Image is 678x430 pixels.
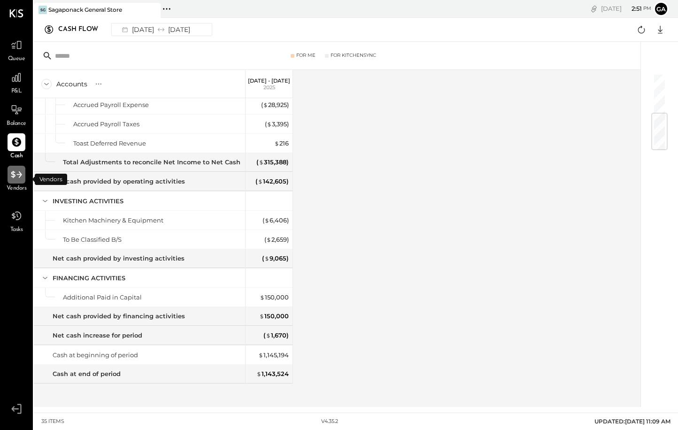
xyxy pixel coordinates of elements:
[262,216,289,225] div: ( 6,406 )
[0,207,32,234] a: Tasks
[261,100,289,109] div: ( 28,925 )
[266,236,271,243] span: $
[53,331,142,340] div: Net cash increase for period
[296,52,316,59] div: For Me
[63,216,163,225] div: Kitchen Machinery & Equipment
[258,351,289,360] div: 1,145,194
[35,174,67,185] div: Vendors
[266,331,271,339] span: $
[264,254,270,262] span: $
[267,120,272,128] span: $
[73,100,149,109] div: Accrued Payroll Expense
[53,312,185,321] div: Net cash provided by financing activities
[259,312,289,321] div: 150,000
[274,139,289,148] div: 216
[0,69,32,96] a: P&L
[0,166,32,193] a: Vendors
[10,152,23,161] span: Cash
[263,84,275,91] span: 2025
[63,293,142,302] div: Additional Paid in Capital
[263,101,268,108] span: $
[260,293,265,301] span: $
[0,36,32,63] a: Queue
[41,418,64,425] div: 35 items
[256,369,289,378] div: 1,143,524
[53,274,125,283] div: FINANCING ACTIVITIES
[256,158,289,167] div: ( 315,388 )
[258,177,263,185] span: $
[73,139,146,148] div: Toast Deferred Revenue
[48,6,122,14] div: Sagaponack General Store
[259,312,264,320] span: $
[321,418,338,425] div: v 4.35.2
[116,23,194,36] div: [DATE] [DATE]
[7,120,26,128] span: Balance
[53,369,121,378] div: Cash at end of period
[10,226,23,234] span: Tasks
[264,216,270,224] span: $
[331,52,376,59] div: For KitchenSync
[58,22,108,37] div: Cash Flow
[8,55,25,63] span: Queue
[248,77,290,84] p: [DATE] - [DATE]
[56,79,87,89] div: Accounts
[594,418,670,425] span: UPDATED: [DATE] 11:09 AM
[260,293,289,302] div: 150,000
[589,4,599,14] div: copy link
[256,370,262,377] span: $
[265,120,289,129] div: ( 3,395 )
[53,254,185,263] div: Net cash provided by investing activities
[73,120,139,129] div: Accrued Payroll Taxes
[63,158,317,167] div: Total Adjustments to reconcile Net Income to Net Cash provided by operations:
[39,6,47,14] div: SG
[264,235,289,244] div: ( 2,659 )
[255,177,289,186] div: ( 142,605 )
[63,235,122,244] div: To Be Classified B/S
[258,351,263,359] span: $
[262,254,289,263] div: ( 9,065 )
[111,23,212,36] button: [DATE][DATE]
[0,101,32,128] a: Balance
[263,331,289,340] div: ( 1,670 )
[0,133,32,161] a: Cash
[53,177,185,186] div: Net cash provided by operating activities
[274,139,279,147] span: $
[53,351,138,360] div: Cash at beginning of period
[7,184,27,193] span: Vendors
[11,87,22,96] span: P&L
[53,197,123,206] div: INVESTING ACTIVITIES
[259,158,264,166] span: $
[601,4,651,13] div: [DATE]
[654,1,669,16] button: ga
